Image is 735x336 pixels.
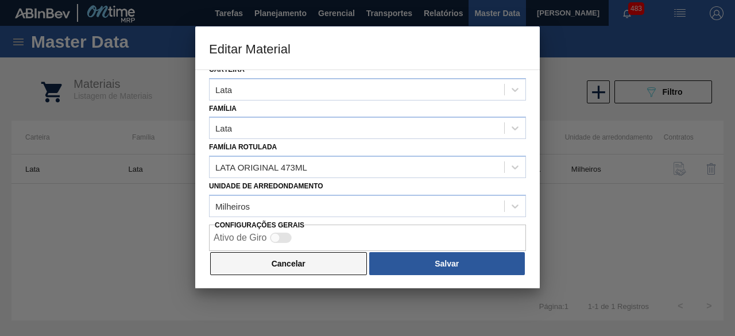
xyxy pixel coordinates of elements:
[215,163,307,172] div: LATA ORIGINAL 473ML
[209,65,245,74] label: Carteira
[215,221,304,229] label: Configurações Gerais
[215,123,232,133] div: Lata
[209,143,277,151] label: Família Rotulada
[209,105,237,113] label: Família
[214,233,266,242] label: Ativo de Giro
[215,84,232,94] div: Lata
[195,26,540,70] h3: Editar Material
[215,201,250,211] div: Milheiros
[210,252,367,275] button: Cancelar
[369,252,525,275] button: Salvar
[209,182,323,190] label: Unidade de arredondamento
